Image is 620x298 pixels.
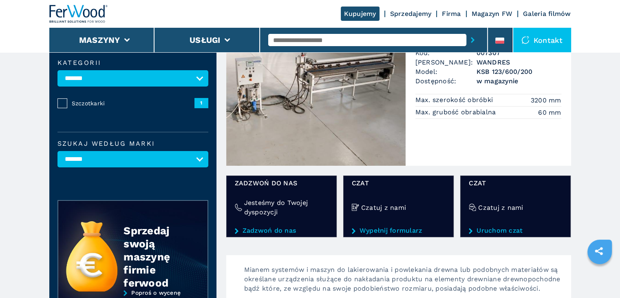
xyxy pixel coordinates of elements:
button: Maszyny [79,35,120,45]
h3: WANDRES [477,58,561,67]
h4: Czatuj z nami [361,203,406,212]
p: Max. grubość obrabialna [415,108,498,117]
span: Dostępność: [415,76,477,86]
img: Kontakt [521,36,530,44]
a: Firma [442,10,461,18]
a: Wypełnij formularz [352,227,445,234]
h3: KSB 123/600/200 [477,67,561,76]
img: Czatuj z nami [352,204,359,211]
span: Model: [415,67,477,76]
img: Czatuj z nami [469,204,476,211]
em: 3200 mm [531,96,561,105]
div: Kontakt [513,28,571,52]
a: sharethis [589,241,609,261]
span: [PERSON_NAME]: [415,58,477,67]
button: Usługi [190,35,221,45]
a: Galeria filmów [523,10,571,18]
a: Magazyn FW [472,10,513,18]
h4: Jesteśmy do Twojej dyspozycji [244,198,328,217]
iframe: Chat [585,261,614,292]
label: Szukaj według marki [57,140,208,147]
h3: 007307 [477,48,561,58]
button: submit-button [466,31,479,49]
span: Czat [469,178,562,188]
span: Kod: [415,48,477,58]
p: Max. szerokość obróbki [415,96,495,105]
img: Jesteśmy do Twojej dyspozycji [235,204,242,211]
label: kategorii [57,60,208,66]
img: Ferwood [49,5,108,23]
h4: Czatuj z nami [478,203,523,212]
img: Szczotkarki WANDRES KSB 123/600/200 [226,27,406,166]
span: Zadzwoń do nas [235,178,328,188]
div: Sprzedaj swoją maszynę firmie ferwood [124,224,191,289]
a: Uruchom czat [469,227,562,234]
a: Kupujemy [341,7,380,21]
a: Sprzedajemy [390,10,432,18]
em: 60 mm [538,108,561,117]
span: w magazynie [477,76,561,86]
span: Szczotkarki [72,99,194,107]
a: Zadzwoń do nas [235,227,328,234]
a: Szczotkarki WANDRES KSB 123/600/200SzczotkarkiKod:007307[PERSON_NAME]:WANDRESModel:KSB 123/600/20... [226,27,571,166]
span: Czat [352,178,445,188]
span: 1 [194,98,208,108]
